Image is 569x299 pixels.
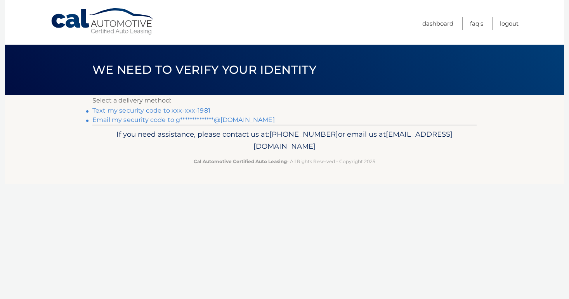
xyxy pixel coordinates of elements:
[97,128,472,153] p: If you need assistance, please contact us at: or email us at
[50,8,155,35] a: Cal Automotive
[269,130,338,139] span: [PHONE_NUMBER]
[500,17,519,30] a: Logout
[92,107,210,114] a: Text my security code to xxx-xxx-1981
[92,95,477,106] p: Select a delivery method:
[92,63,316,77] span: We need to verify your identity
[422,17,453,30] a: Dashboard
[470,17,483,30] a: FAQ's
[194,158,287,164] strong: Cal Automotive Certified Auto Leasing
[97,157,472,165] p: - All Rights Reserved - Copyright 2025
